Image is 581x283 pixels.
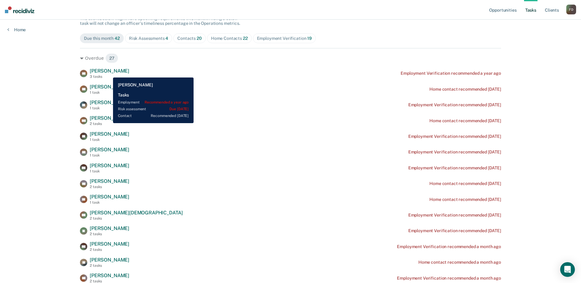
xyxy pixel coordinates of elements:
[429,181,501,186] div: Home contact recommended [DATE]
[429,197,501,202] div: Home contact recommended [DATE]
[560,262,575,277] div: Open Intercom Messenger
[90,100,129,105] span: [PERSON_NAME]
[418,260,501,265] div: Home contact recommended a month ago
[90,241,129,247] span: [PERSON_NAME]
[90,194,129,200] span: [PERSON_NAME]
[90,178,129,184] span: [PERSON_NAME]
[408,165,501,171] div: Employment Verification recommended [DATE]
[197,36,202,41] span: 20
[90,74,129,79] div: 3 tasks
[105,53,119,63] span: 27
[90,153,129,157] div: 1 task
[90,263,129,268] div: 2 tasks
[84,36,120,41] div: Due this month
[90,232,129,236] div: 2 tasks
[90,200,129,205] div: 1 task
[90,131,129,137] span: [PERSON_NAME]
[90,147,129,153] span: [PERSON_NAME]
[408,102,501,108] div: Employment Verification recommended [DATE]
[5,6,34,13] img: Recidiviz
[429,118,501,123] div: Home contact recommended [DATE]
[401,71,501,76] div: Employment Verification recommended a year ago
[90,106,129,110] div: 1 task
[90,90,129,95] div: 1 task
[566,5,576,14] button: FD
[129,36,168,41] div: Risk Assessments
[90,122,129,126] div: 2 tasks
[408,134,501,139] div: Employment Verification recommended [DATE]
[90,247,129,252] div: 2 tasks
[408,213,501,218] div: Employment Verification recommended [DATE]
[177,36,202,41] div: Contacts
[90,115,129,121] span: [PERSON_NAME]
[90,68,129,74] span: [PERSON_NAME]
[90,273,129,278] span: [PERSON_NAME]
[90,225,129,231] span: [PERSON_NAME]
[90,216,183,221] div: 2 tasks
[165,36,168,41] span: 4
[408,149,501,155] div: Employment Verification recommended [DATE]
[307,36,312,41] span: 19
[397,244,501,249] div: Employment Verification recommended a month ago
[566,5,576,14] div: F D
[90,169,129,173] div: 1 task
[80,16,240,26] span: The clients below might have upcoming requirements this month. Hiding a below task will not chang...
[243,36,248,41] span: 22
[90,84,129,90] span: [PERSON_NAME]
[7,27,26,32] a: Home
[90,185,129,189] div: 2 tasks
[408,228,501,233] div: Employment Verification recommended [DATE]
[257,36,312,41] div: Employment Verification
[115,36,120,41] span: 42
[429,87,501,92] div: Home contact recommended [DATE]
[90,257,129,263] span: [PERSON_NAME]
[397,276,501,281] div: Employment Verification recommended a month ago
[90,210,183,216] span: [PERSON_NAME][DEMOGRAPHIC_DATA]
[90,163,129,168] span: [PERSON_NAME]
[80,53,501,63] div: Overdue 27
[211,36,248,41] div: Home Contacts
[90,138,129,142] div: 1 task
